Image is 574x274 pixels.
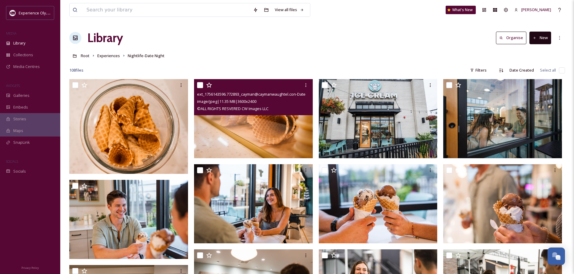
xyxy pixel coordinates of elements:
[21,264,39,271] a: Privacy Policy
[13,93,30,98] span: Galleries
[69,67,83,73] span: 108 file s
[13,104,28,110] span: Embeds
[13,128,23,134] span: Maps
[194,164,313,243] img: ext_1756143568.482745_cayman@caymanwaughtel.con-Date_Night_2025_Cayman_Waughtel-103.jpg
[467,64,490,76] div: Filters
[13,140,30,145] span: SnapLink
[21,266,39,270] span: Privacy Policy
[540,67,556,73] span: Select all
[446,6,476,14] a: What's New
[128,53,165,58] span: Nightlife-Date Night
[19,10,55,16] span: Experience Olympia
[443,164,562,243] img: ext_1756143562.002539_cayman@caymanwaughtel.con-Date_Night_2025_Cayman_Waughtel-101.jpg
[197,99,256,104] span: image/jpeg | 11.35 MB | 3600 x 2400
[69,79,188,174] img: ext_1756143598.076529_cayman@caymanwaughtel.con-Date_Night_2025_Cayman_Waughtel-108.jpg
[81,52,89,59] a: Root
[319,164,438,243] img: ext_1756143566.11027_cayman@caymanwaughtel.con-Date_Night_2025_Cayman_Waughtel-102.jpg
[87,29,123,47] a: Library
[511,4,554,16] a: [PERSON_NAME]
[197,91,376,97] span: ext_1756143596.772893_cayman@caymanwaughtel.con-Date_Night_2025_Cayman_Waughtel-107.jpg
[97,52,120,59] a: Experiences
[81,53,89,58] span: Root
[507,64,537,76] div: Date Created
[197,106,268,111] span: © ALL RIGHTS RESVERED CW Images LLC
[128,52,165,59] a: Nightlife-Date Night
[13,40,25,46] span: Library
[547,248,565,265] button: Open Chat
[496,32,529,44] a: Organise
[10,10,16,16] img: download.jpeg
[13,168,26,174] span: Socials
[496,32,526,44] button: Organise
[529,32,551,44] button: New
[6,159,18,164] span: SOCIALS
[83,3,250,17] input: Search your library
[521,7,551,12] span: [PERSON_NAME]
[443,79,562,158] img: ext_1756143581.796457_cayman@caymanwaughtel.con-Date_Night_2025_Cayman_Waughtel-105.jpg
[13,64,40,69] span: Media Centres
[13,52,33,58] span: Collections
[6,83,20,88] span: WIDGETS
[13,116,26,122] span: Stories
[319,79,438,158] img: ext_1756143587.128842_cayman@caymanwaughtel.con-Date_Night_2025_Cayman_Waughtel-106.jpg
[69,180,188,259] img: ext_1756143575.477653_cayman@caymanwaughtel.con-Date_Night_2025_Cayman_Waughtel-104.jpg
[272,4,307,16] a: View all files
[194,79,313,158] img: ext_1756143596.772893_cayman@caymanwaughtel.con-Date_Night_2025_Cayman_Waughtel-107.jpg
[6,31,17,35] span: MEDIA
[97,53,120,58] span: Experiences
